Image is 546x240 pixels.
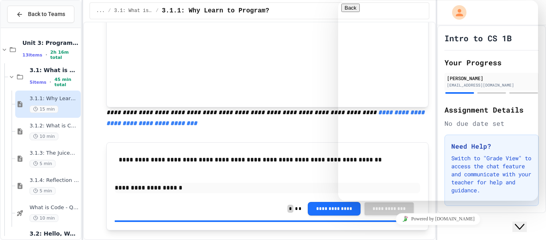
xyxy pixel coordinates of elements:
span: 5 min [30,160,56,167]
span: 10 min [30,214,58,222]
span: 3.1.1: Why Learn to Program? [30,95,79,102]
span: 13 items [22,52,42,58]
span: What is Code - Quiz [30,204,79,211]
span: / [108,8,111,14]
span: Back to Teams [28,10,65,18]
span: 45 min total [54,77,79,87]
iframe: chat widget [338,210,538,228]
span: 3.1: What is Code? [30,67,79,74]
span: • [46,52,47,58]
span: 3.1.1: Why Learn to Program? [162,6,269,16]
iframe: chat widget [512,208,538,232]
span: 15 min [30,105,58,113]
span: ... [96,8,105,14]
span: 3.1.3: The JuiceMind IDE [30,150,79,157]
iframe: chat widget [338,0,538,201]
span: 3.2: Hello, World! [30,230,79,237]
span: 10 min [30,133,58,140]
span: 3.1: What is Code? [114,8,153,14]
span: 3.1.2: What is Code? [30,123,79,129]
span: • [50,79,51,85]
span: Unit 3: Programming Fundamentals [22,39,79,46]
span: 2h 16m total [50,50,79,60]
span: / [156,8,159,14]
span: 3.1.4: Reflection - Evolving Technology [30,177,79,184]
span: 5 min [30,187,56,195]
span: 5 items [30,80,46,85]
